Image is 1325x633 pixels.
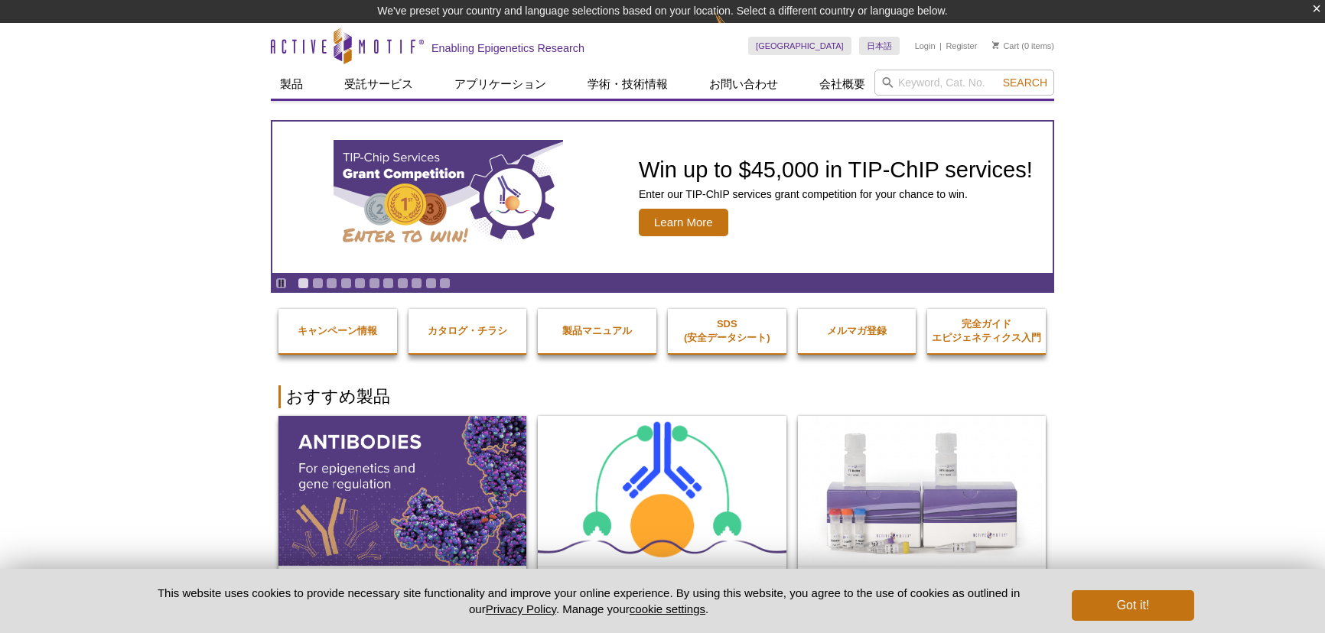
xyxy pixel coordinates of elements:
[326,278,337,289] a: Go to slide 3
[538,309,656,353] a: 製品マニュアル
[312,278,324,289] a: Go to slide 2
[992,41,1019,51] a: Cart
[425,278,437,289] a: Go to slide 10
[298,278,309,289] a: Go to slide 1
[639,158,1033,181] h2: Win up to $45,000 in TIP-ChIP services!
[1003,76,1047,89] span: Search
[486,602,556,615] a: Privacy Policy
[798,416,1046,566] img: DNA Library Prep Kit for Illumina
[578,70,677,99] a: 学術・技術情報
[1072,590,1194,621] button: Got it!
[798,309,916,353] a: メルマガ登録
[668,302,786,360] a: SDS(安全データシート)
[397,278,409,289] a: Go to slide 8
[272,122,1053,273] a: TIP-ChIP Services Grant Competition Win up to $45,000 in TIP-ChIP services! Enter our TIP-ChIP se...
[992,37,1054,55] li: (0 items)
[131,585,1047,617] p: This website uses cookies to provide necessary site functionality and improve your online experie...
[354,278,366,289] a: Go to slide 5
[859,37,900,55] a: 日本語
[684,318,770,343] strong: SDS (安全データシート)
[278,385,1047,408] h2: おすすめ製品
[946,41,977,51] a: Register
[335,70,422,99] a: 受託サービス
[998,76,1052,89] button: Search
[562,325,632,336] strong: 製品マニュアル
[748,37,851,55] a: [GEOGRAPHIC_DATA]
[340,278,352,289] a: Go to slide 4
[298,325,377,336] strong: キャンペーン情報
[927,302,1046,360] a: 完全ガイドエピジェネティクス入門
[411,278,422,289] a: Go to slide 9
[272,122,1053,273] article: TIP-ChIP Services Grant Competition
[992,41,999,49] img: Your Cart
[275,278,287,289] a: Toggle autoplay
[915,41,936,51] a: Login
[383,278,394,289] a: Go to slide 7
[369,278,380,289] a: Go to slide 6
[630,602,705,615] button: cookie settings
[932,318,1041,343] strong: 完全ガイド エピジェネティクス入門
[409,309,527,353] a: カタログ・チラシ
[827,325,887,336] strong: メルマガ登録
[271,70,312,99] a: 製品
[639,187,1033,201] p: Enter our TIP-ChIP services grant competition for your chance to win.
[334,140,563,255] img: TIP-ChIP Services Grant Competition
[439,278,451,289] a: Go to slide 11
[278,309,397,353] a: キャンペーン情報
[431,41,584,55] h2: Enabling Epigenetics Research
[639,209,728,236] span: Learn More
[278,416,526,566] img: All Antibodies
[715,11,755,47] img: Change Here
[428,325,507,336] strong: カタログ・チラシ
[874,70,1054,96] input: Keyword, Cat. No.
[810,70,874,99] a: 会社概要
[939,37,942,55] li: |
[445,70,555,99] a: アプリケーション
[700,70,787,99] a: お問い合わせ
[538,416,786,566] img: ChIC/CUT&RUN Assay Kit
